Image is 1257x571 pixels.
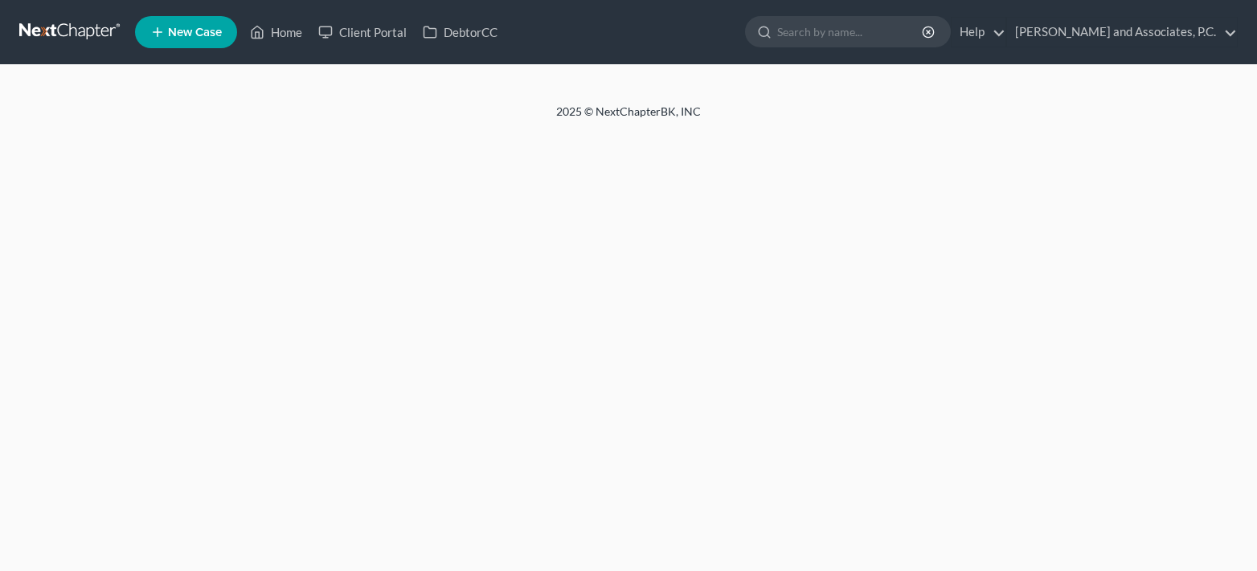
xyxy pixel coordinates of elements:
[168,27,222,39] span: New Case
[242,18,310,47] a: Home
[777,17,924,47] input: Search by name...
[170,104,1087,133] div: 2025 © NextChapterBK, INC
[952,18,1005,47] a: Help
[1007,18,1237,47] a: [PERSON_NAME] and Associates, P.C.
[415,18,506,47] a: DebtorCC
[310,18,415,47] a: Client Portal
